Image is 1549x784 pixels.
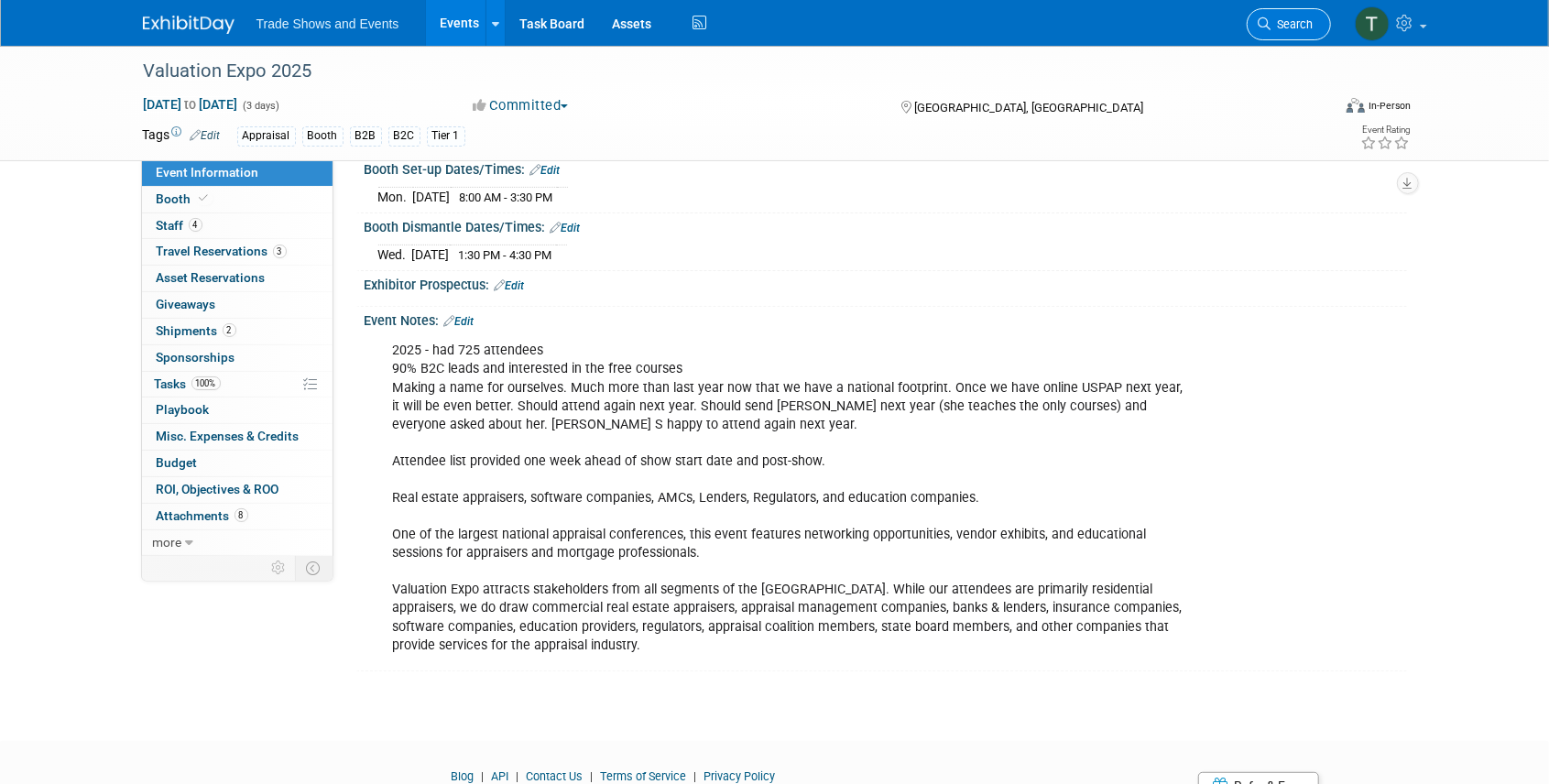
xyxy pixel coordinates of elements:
[157,244,287,258] span: Travel Reservations
[155,376,221,391] span: Tasks
[495,279,525,292] a: Edit
[459,248,552,262] span: 1:30 PM - 4:30 PM
[427,126,465,146] div: Tier 1
[530,164,561,177] a: Edit
[157,191,213,206] span: Booth
[142,424,333,450] a: Misc. Expenses & Credits
[157,297,216,311] span: Giveaways
[142,477,333,503] a: ROI, Objectives & ROO
[242,100,280,112] span: (3 days)
[157,350,235,365] span: Sponsorships
[142,213,333,239] a: Staff4
[200,193,209,203] i: Booth reservation complete
[1368,99,1411,113] div: In-Person
[157,323,236,338] span: Shipments
[704,769,775,783] a: Privacy Policy
[142,397,333,423] a: Playbook
[157,165,259,180] span: Event Information
[491,769,508,783] a: API
[142,239,333,265] a: Travel Reservations3
[256,16,399,31] span: Trade Shows and Events
[182,97,200,112] span: to
[157,455,198,470] span: Budget
[551,222,581,234] a: Edit
[1347,98,1365,113] img: Format-Inperson.png
[365,156,1407,180] div: Booth Set-up Dates/Times:
[142,530,333,556] a: more
[153,535,182,550] span: more
[143,16,235,34] img: ExhibitDay
[1223,95,1412,123] div: Event Format
[914,101,1143,114] span: [GEOGRAPHIC_DATA], [GEOGRAPHIC_DATA]
[237,126,296,146] div: Appraisal
[273,245,287,258] span: 3
[142,372,333,397] a: Tasks100%
[143,96,239,113] span: [DATE] [DATE]
[451,769,474,783] a: Blog
[1247,8,1331,40] a: Search
[413,187,451,206] td: [DATE]
[412,245,450,264] td: [DATE]
[142,319,333,344] a: Shipments2
[585,769,597,783] span: |
[191,376,221,390] span: 100%
[157,402,210,417] span: Playbook
[142,266,333,291] a: Asset Reservations
[511,769,523,783] span: |
[350,126,382,146] div: B2B
[302,126,344,146] div: Booth
[189,218,202,232] span: 4
[295,556,333,580] td: Toggle Event Tabs
[365,271,1407,295] div: Exhibitor Prospectus:
[142,187,333,212] a: Booth
[157,429,300,443] span: Misc. Expenses & Credits
[157,218,202,233] span: Staff
[157,508,248,523] span: Attachments
[1271,17,1314,31] span: Search
[223,323,236,337] span: 2
[143,125,221,147] td: Tags
[142,504,333,529] a: Attachments8
[142,345,333,371] a: Sponsorships
[157,482,279,496] span: ROI, Objectives & ROO
[137,55,1304,88] div: Valuation Expo 2025
[476,769,488,783] span: |
[388,126,420,146] div: B2C
[142,160,333,186] a: Event Information
[380,332,1205,663] div: 2025 - had 725 attendees 90% B2C leads and interested in the free courses Making a name for ourse...
[365,213,1407,237] div: Booth Dismantle Dates/Times:
[378,245,412,264] td: Wed.
[444,315,475,328] a: Edit
[466,96,575,115] button: Committed
[142,451,333,476] a: Budget
[264,556,296,580] td: Personalize Event Tab Strip
[1355,6,1390,41] img: Tiff Wagner
[365,307,1407,331] div: Event Notes:
[157,270,266,285] span: Asset Reservations
[142,292,333,318] a: Giveaways
[191,129,221,142] a: Edit
[235,508,248,522] span: 8
[600,769,686,783] a: Terms of Service
[689,769,701,783] span: |
[526,769,583,783] a: Contact Us
[460,191,553,204] span: 8:00 AM - 3:30 PM
[378,187,413,206] td: Mon.
[1360,125,1410,135] div: Event Rating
